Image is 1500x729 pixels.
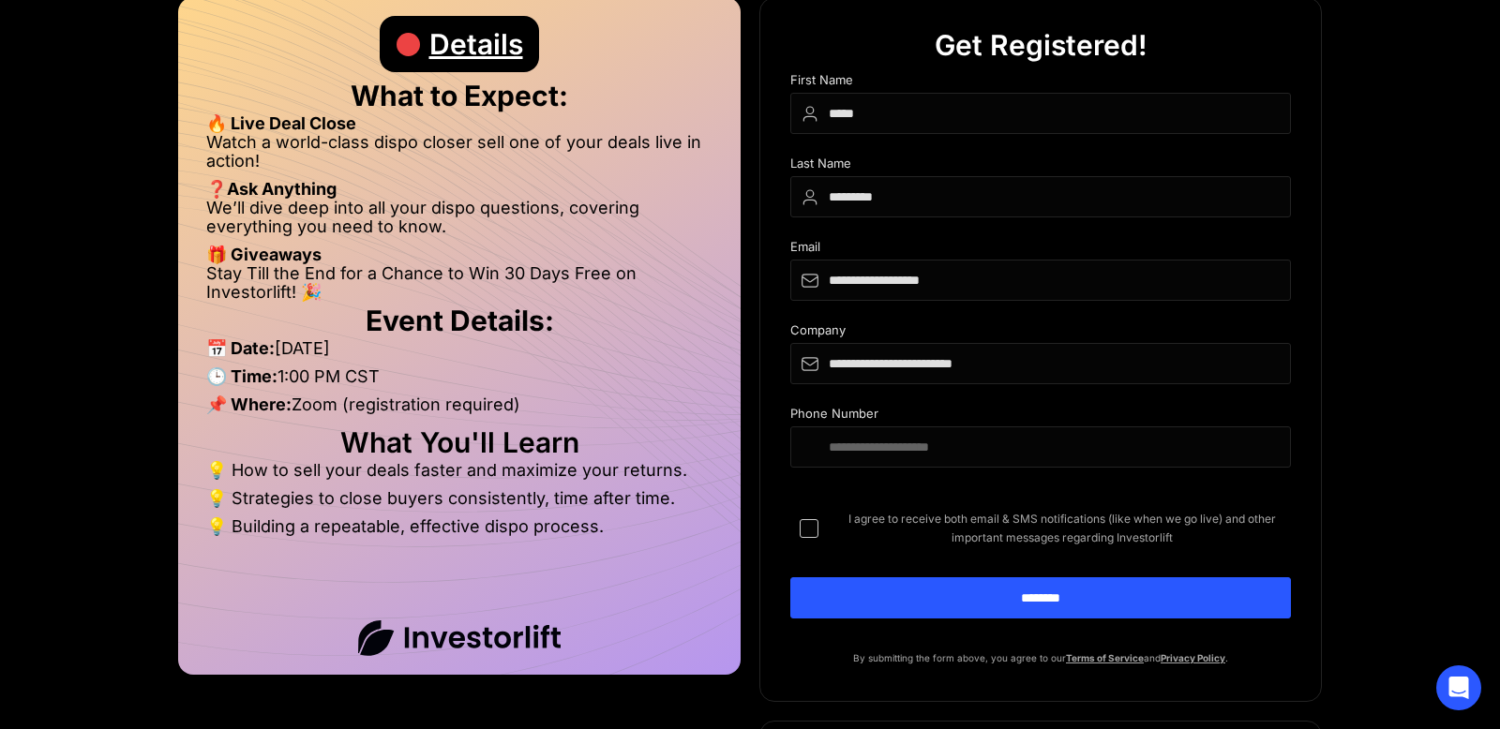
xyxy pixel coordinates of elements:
[429,16,523,72] div: Details
[790,407,1291,426] div: Phone Number
[206,366,277,386] strong: 🕒 Time:
[206,339,712,367] li: [DATE]
[206,395,712,424] li: Zoom (registration required)
[206,133,712,180] li: Watch a world-class dispo closer sell one of your deals live in action!
[206,461,712,489] li: 💡 How to sell your deals faster and maximize your returns.
[206,394,292,414] strong: 📌 Where:
[206,113,356,133] strong: 🔥 Live Deal Close
[206,367,712,395] li: 1:00 PM CST
[1066,652,1144,663] a: Terms of Service
[206,433,712,452] h2: What You'll Learn
[790,73,1291,93] div: First Name
[790,156,1291,176] div: Last Name
[206,517,712,536] li: 💡 Building a repeatable, effective dispo process.
[790,323,1291,343] div: Company
[206,179,337,199] strong: ❓Ask Anything
[206,245,322,264] strong: 🎁 Giveaways
[366,304,554,337] strong: Event Details:
[790,240,1291,260] div: Email
[790,73,1291,648] form: DIspo Day Main Form
[351,79,568,112] strong: What to Expect:
[206,264,712,302] li: Stay Till the End for a Chance to Win 30 Days Free on Investorlift! 🎉
[206,489,712,517] li: 💡 Strategies to close buyers consistently, time after time.
[206,338,275,358] strong: 📅 Date:
[206,199,712,245] li: We’ll dive deep into all your dispo questions, covering everything you need to know.
[935,17,1147,73] div: Get Registered!
[833,510,1291,547] span: I agree to receive both email & SMS notifications (like when we go live) and other important mess...
[1436,665,1481,710] div: Open Intercom Messenger
[790,648,1291,667] p: By submitting the form above, you agree to our and .
[1161,652,1225,663] a: Privacy Policy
